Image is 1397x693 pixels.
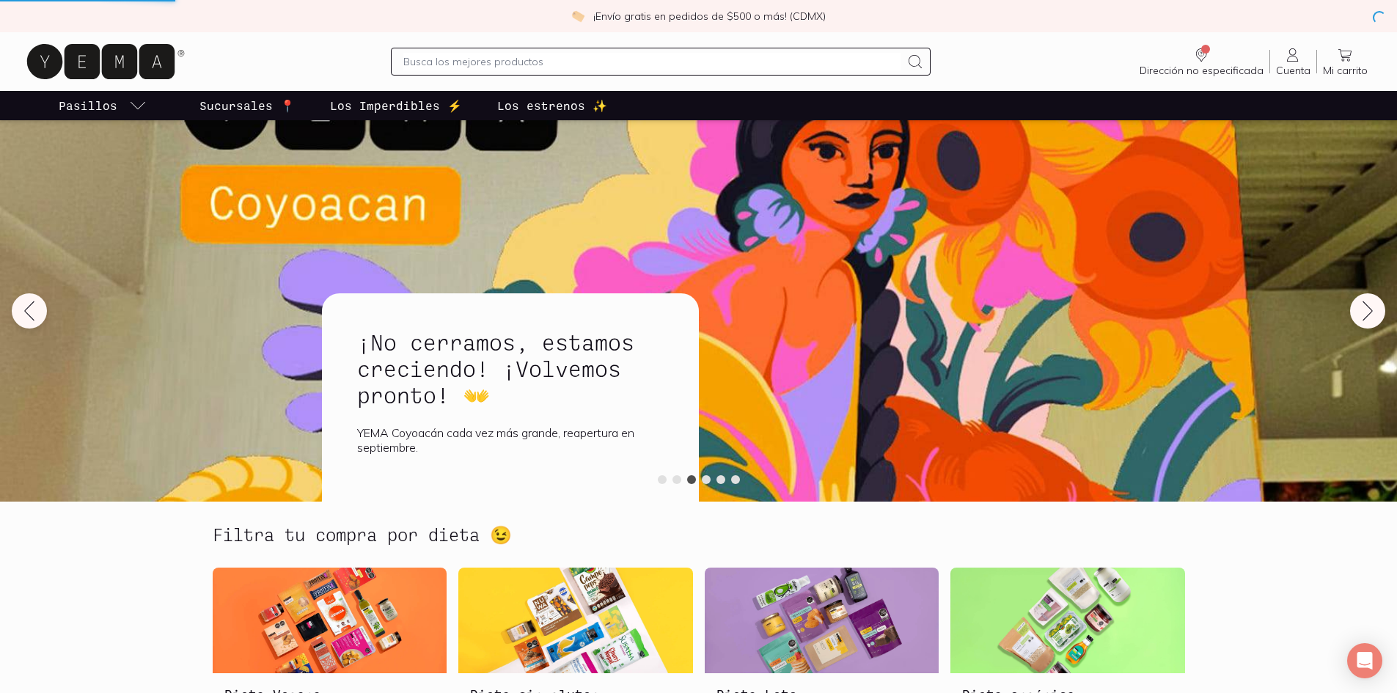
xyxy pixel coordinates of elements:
p: ¡Envío gratis en pedidos de $500 o más! (CDMX) [593,9,826,23]
p: YEMA Coyoacán cada vez más grande, reapertura en septiembre. [357,425,664,455]
span: Cuenta [1276,64,1310,77]
a: Sucursales 📍 [197,91,298,120]
a: Los Imperdibles ⚡️ [327,91,465,120]
p: Los Imperdibles ⚡️ [330,97,462,114]
img: check [571,10,584,23]
div: Open Intercom Messenger [1347,643,1382,678]
input: Busca los mejores productos [403,53,901,70]
img: Dieta orgánica [950,568,1185,673]
a: Cuenta [1270,46,1316,77]
h2: ¡No cerramos, estamos creciendo! ¡Volvemos pronto! 👐 [357,329,664,408]
a: Los estrenos ✨ [494,91,610,120]
img: Dieta sin gluten [458,568,693,673]
span: Mi carrito [1323,64,1368,77]
img: Dieta keto [705,568,939,673]
a: Mi carrito [1317,46,1374,77]
p: Los estrenos ✨ [497,97,607,114]
a: pasillo-todos-link [56,91,150,120]
span: Dirección no especificada [1140,64,1264,77]
img: Dieta Vegana [213,568,447,673]
h2: Filtra tu compra por dieta 😉 [213,525,512,544]
p: Pasillos [59,97,117,114]
a: Dirección no especificada [1134,46,1269,77]
p: Sucursales 📍 [199,97,295,114]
